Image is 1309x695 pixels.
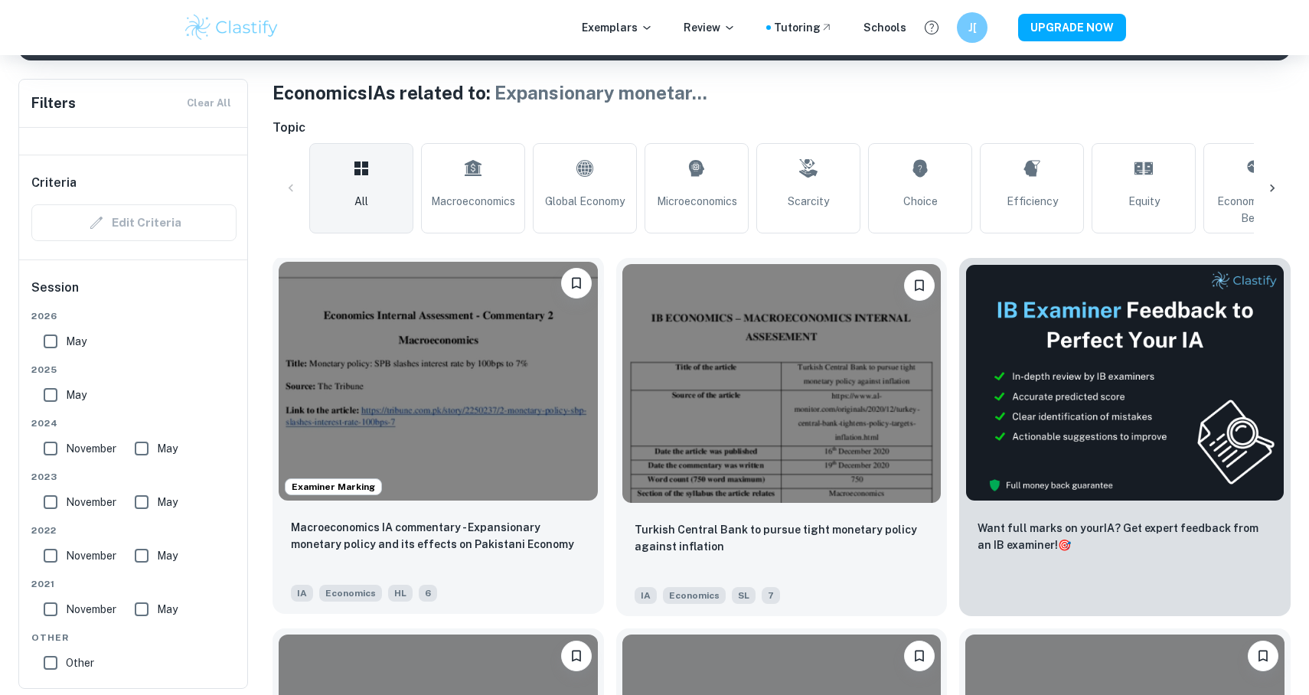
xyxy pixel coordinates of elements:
span: SL [732,587,756,604]
span: Economics [663,587,726,604]
span: 2021 [31,577,237,591]
p: Exemplars [582,19,653,36]
span: 2022 [31,524,237,537]
button: J[ [957,12,987,43]
span: Efficiency [1007,193,1058,210]
h6: Filters [31,93,76,114]
p: Review [684,19,736,36]
img: Economics IA example thumbnail: Macroeconomics IA commentary - Expansio [279,262,598,501]
button: Bookmark [561,641,592,671]
span: Choice [903,193,938,210]
span: 2024 [31,416,237,430]
button: Bookmark [904,641,935,671]
button: UPGRADE NOW [1018,14,1126,41]
span: May [157,440,178,457]
span: Economic Well-Being [1210,193,1301,227]
span: Expansionary monetar ... [495,82,707,103]
span: Scarcity [788,193,829,210]
a: Schools [863,19,906,36]
span: IA [291,585,313,602]
span: 🎯 [1058,539,1071,551]
h6: Topic [273,119,1291,137]
span: Other [66,654,94,671]
span: May [66,387,87,403]
img: Economics IA example thumbnail: Turkish Central Bank to pursue tight mon [622,264,942,503]
a: Tutoring [774,19,833,36]
img: Thumbnail [965,264,1285,501]
span: May [157,601,178,618]
span: May [66,333,87,350]
button: Help and Feedback [919,15,945,41]
a: Examiner MarkingBookmarkMacroeconomics IA commentary - Expansionary monetary policy and its effec... [273,258,604,616]
span: Examiner Marking [286,480,381,494]
a: BookmarkTurkish Central Bank to pursue tight monetary policy against inflationIAEconomicsSL7 [616,258,948,616]
span: May [157,494,178,511]
p: Macroeconomics IA commentary - Expansionary monetary policy and its effects on Pakistani Economy [291,519,586,553]
span: IA [635,587,657,604]
button: Bookmark [904,270,935,301]
span: 2026 [31,309,237,323]
h6: Session [31,279,237,309]
h6: J[ [964,19,981,36]
span: November [66,547,116,564]
span: Microeconomics [657,193,737,210]
span: 6 [419,585,437,602]
span: Global Economy [545,193,625,210]
span: Economics [319,585,382,602]
span: 2023 [31,470,237,484]
p: Turkish Central Bank to pursue tight monetary policy against inflation [635,521,929,555]
span: 7 [762,587,780,604]
span: All [354,193,368,210]
span: November [66,494,116,511]
span: 2025 [31,363,237,377]
span: May [157,547,178,564]
h6: Criteria [31,174,77,192]
h1: Economics IAs related to: [273,79,1291,106]
span: Macroeconomics [431,193,515,210]
div: Criteria filters are unavailable when searching by topic [31,204,237,241]
span: November [66,440,116,457]
p: Want full marks on your IA ? Get expert feedback from an IB examiner! [978,520,1272,553]
span: Other [31,631,237,644]
button: Bookmark [561,268,592,299]
span: Equity [1128,193,1160,210]
img: Clastify logo [183,12,280,43]
button: Bookmark [1248,641,1278,671]
span: HL [388,585,413,602]
a: ThumbnailWant full marks on yourIA? Get expert feedback from an IB examiner! [959,258,1291,616]
span: November [66,601,116,618]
